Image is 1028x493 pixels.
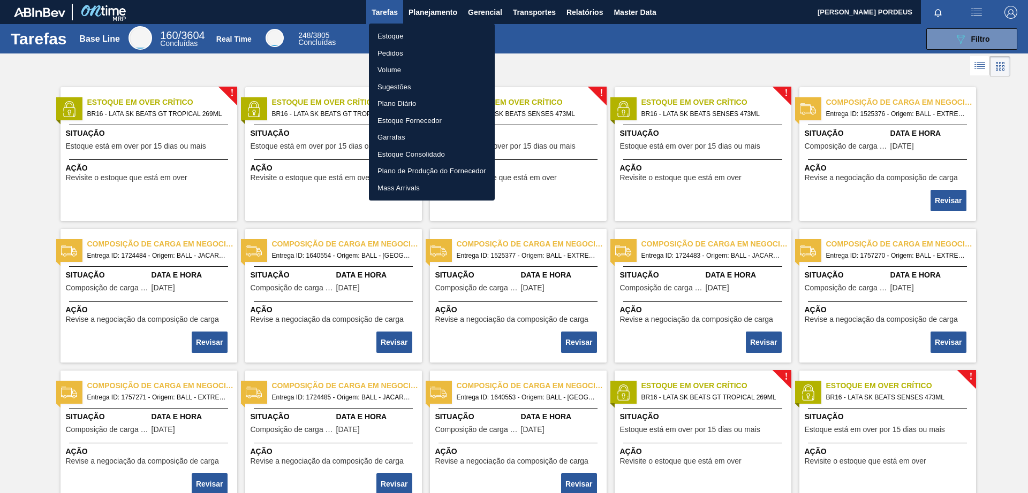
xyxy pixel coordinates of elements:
[369,28,495,45] a: Estoque
[369,45,495,62] a: Pedidos
[369,180,495,197] a: Mass Arrivals
[369,129,495,146] a: Garrafas
[369,95,495,112] a: Plano Diário
[369,163,495,180] a: Plano de Produção do Fornecedor
[369,112,495,129] a: Estoque Fornecedor
[369,61,495,79] a: Volume
[369,79,495,96] a: Sugestões
[369,146,495,163] a: Estoque Consolidado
